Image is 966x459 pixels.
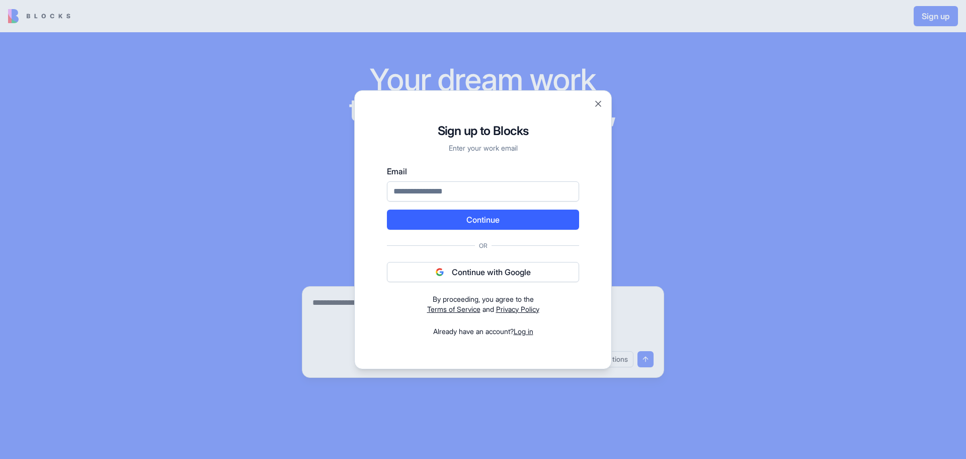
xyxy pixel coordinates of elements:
h1: Sign up to Blocks [387,123,579,139]
button: Continue with Google [387,262,579,282]
span: Or [475,242,492,250]
p: Enter your work email [387,143,579,153]
div: By proceeding, you agree to the [387,294,579,304]
div: and [387,294,579,314]
button: Continue [387,210,579,230]
div: Already have an account? [387,326,579,337]
a: Privacy Policy [496,305,539,313]
button: Close [593,99,603,109]
img: google logo [436,268,444,276]
label: Email [387,165,579,177]
a: Log in [514,327,533,336]
a: Terms of Service [427,305,480,313]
